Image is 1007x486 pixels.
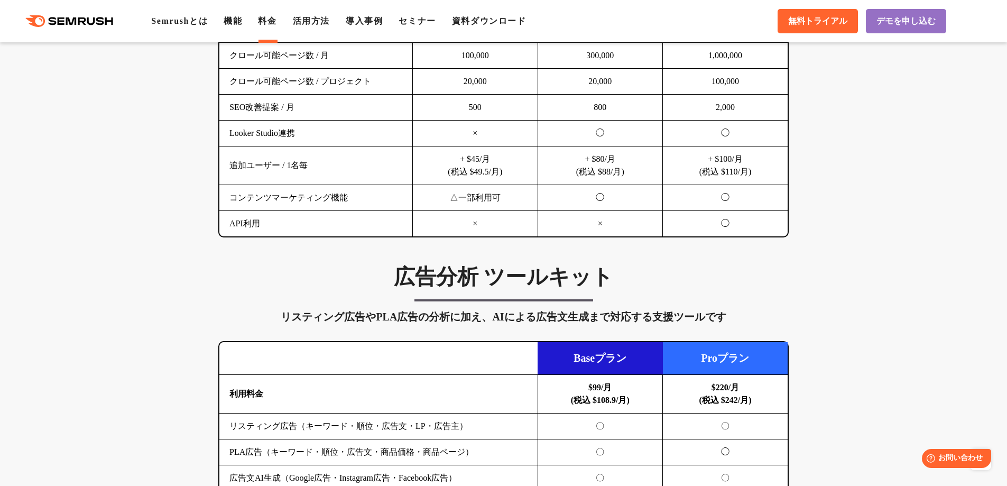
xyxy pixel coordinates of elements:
[218,308,789,325] div: リスティング広告やPLA広告の分析に加え、AIによる広告文生成まで対応する支援ツールです
[413,43,538,69] td: 100,000
[293,16,330,25] a: 活用方法
[663,95,788,121] td: 2,000
[219,414,538,439] td: リスティング広告（キーワード・順位・広告文・LP・広告主）
[663,185,788,211] td: ◯
[413,146,538,185] td: + $45/月 (税込 $49.5/月)
[413,95,538,121] td: 500
[663,43,788,69] td: 1,000,000
[538,146,663,185] td: + $80/月 (税込 $88/月)
[538,121,663,146] td: ◯
[663,342,788,375] td: Proプラン
[219,185,413,211] td: コンテンツマーケティング機能
[219,69,413,95] td: クロール可能ページ数 / プロジェクト
[413,185,538,211] td: △一部利用可
[571,383,630,405] b: $99/月 (税込 $108.9/月)
[788,16,847,27] span: 無料トライアル
[663,146,788,185] td: + $100/月 (税込 $110/月)
[866,9,946,33] a: デモを申し込む
[219,95,413,121] td: SEO改善提案 / 月
[538,43,663,69] td: 300,000
[538,414,663,439] td: 〇
[151,16,208,25] a: Semrushとは
[663,69,788,95] td: 100,000
[663,439,788,465] td: ◯
[229,389,263,398] b: 利用料金
[219,439,538,465] td: PLA広告（キーワード・順位・広告文・商品価格・商品ページ）
[413,69,538,95] td: 20,000
[219,211,413,237] td: API利用
[538,439,663,465] td: 〇
[346,16,383,25] a: 導入事例
[399,16,436,25] a: セミナー
[778,9,858,33] a: 無料トライアル
[452,16,526,25] a: 資料ダウンロード
[538,211,663,237] td: ×
[219,121,413,146] td: Looker Studio連携
[219,146,413,185] td: 追加ユーザー / 1名毎
[538,342,663,375] td: Baseプラン
[218,264,789,290] h3: 広告分析 ツールキット
[538,69,663,95] td: 20,000
[413,121,538,146] td: ×
[913,445,995,474] iframe: Help widget launcher
[663,211,788,237] td: ◯
[538,185,663,211] td: ◯
[663,121,788,146] td: ◯
[538,95,663,121] td: 800
[219,43,413,69] td: クロール可能ページ数 / 月
[413,211,538,237] td: ×
[699,383,751,405] b: $220/月 (税込 $242/月)
[258,16,276,25] a: 料金
[876,16,936,27] span: デモを申し込む
[663,414,788,439] td: 〇
[224,16,242,25] a: 機能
